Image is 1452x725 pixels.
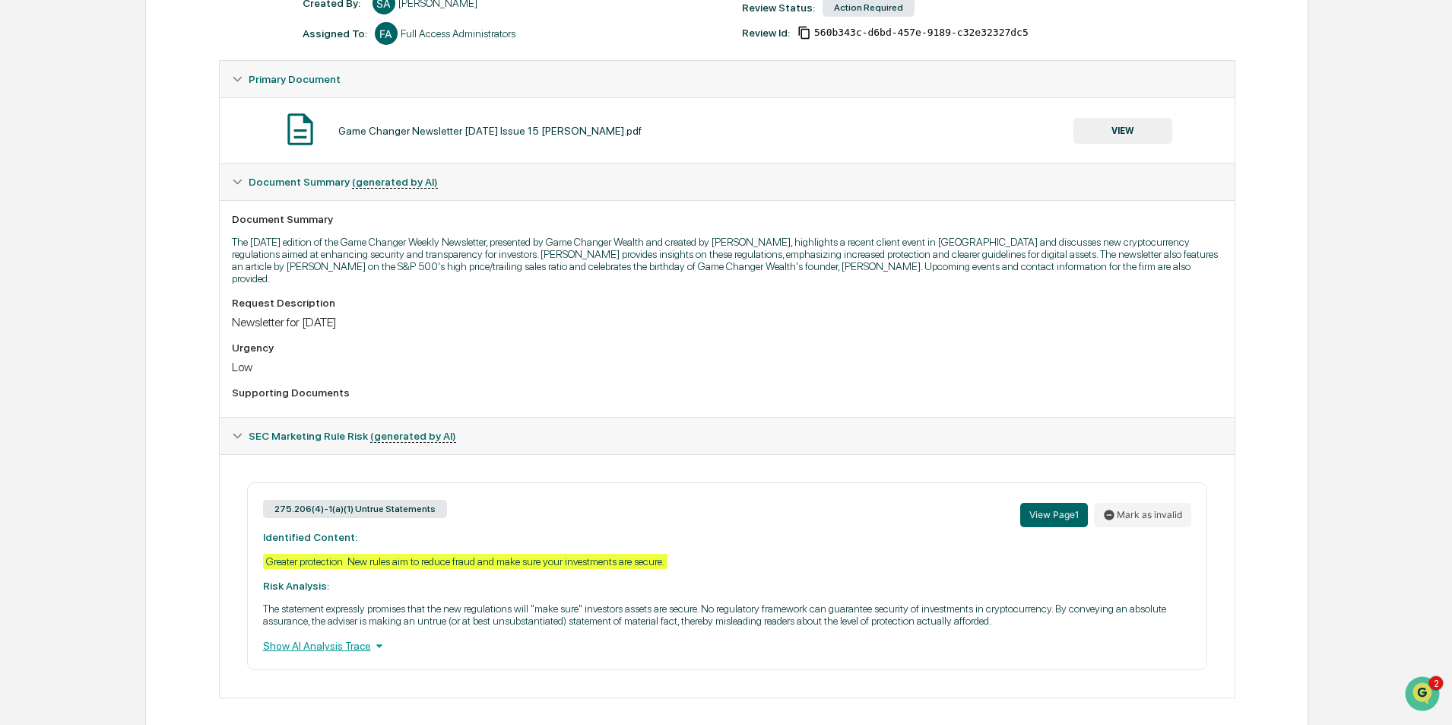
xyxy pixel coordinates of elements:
div: 🖐️ [15,272,27,284]
a: 🖐️Preclearance [9,264,104,291]
div: Past conversations [15,169,102,181]
div: Low [232,360,1222,374]
span: 560b343c-d6bd-457e-9189-c32e32327dc5 [814,27,1029,39]
strong: Identified Content: [263,531,357,543]
div: FA [375,22,398,45]
img: 6558925923028_b42adfe598fdc8269267_72.jpg [32,116,59,144]
u: (generated by AI) [352,176,438,189]
div: 🔎 [15,300,27,313]
div: Full Access Administrators [401,27,515,40]
span: SEC Marketing Rule Risk [249,430,456,442]
span: Pylon [151,336,184,348]
div: Start new chat [68,116,249,132]
div: Document Summary (generated by AI) [220,200,1235,417]
p: The statement expressly promises that the new regulations will "make sure" investors assets are s... [263,603,1191,627]
span: • [126,207,132,219]
span: [PERSON_NAME] [47,207,123,219]
div: SEC Marketing Rule Risk (generated by AI) [220,418,1235,454]
span: Attestations [125,270,189,285]
div: Review Status: [742,2,815,14]
div: Document Summary (generated by AI) [220,454,1235,698]
div: Urgency [232,342,1222,354]
img: Document Icon [281,110,319,148]
div: Request Description [232,297,1222,309]
div: 275.206(4)-1(a)(1) Untrue Statements [263,500,447,518]
a: 🗄️Attestations [104,264,195,291]
div: Supporting Documents [232,386,1222,399]
div: Assigned To: [303,27,367,40]
iframe: Open customer support [1403,675,1444,716]
span: Preclearance [30,270,98,285]
div: Game Changer Newsletter [DATE] Issue 15 [PERSON_NAME].pdf [338,125,642,137]
span: Copy Id [797,26,811,40]
div: Document Summary [232,213,1222,225]
span: Document Summary [249,176,438,188]
button: VIEW [1073,118,1172,144]
div: Document Summary (generated by AI) [220,164,1235,200]
span: Primary Document [249,73,341,85]
div: We're available if you need us! [68,132,209,144]
div: Primary Document [220,61,1235,97]
span: Data Lookup [30,299,96,314]
img: 1746055101610-c473b297-6a78-478c-a979-82029cc54cd1 [30,208,43,220]
span: [DATE] [135,207,166,219]
button: See all [236,166,277,184]
div: Primary Document [220,97,1235,163]
p: How can we help? [15,32,277,56]
div: Review Id: [742,27,790,39]
button: View Page1 [1020,503,1088,527]
button: Mark as invalid [1094,503,1191,527]
u: (generated by AI) [370,430,456,443]
a: Powered byPylon [107,335,184,348]
button: Start new chat [258,121,277,139]
img: Ed Schembor [15,192,40,217]
strong: Risk Analysis: [263,580,329,592]
a: 🔎Data Lookup [9,293,102,320]
div: Greater protection New rules aim to reduce fraud and make sure your investments are secure. [263,554,667,569]
div: Show AI Analysis Trace [263,638,1191,654]
div: Newsletter for [DATE] [232,315,1222,329]
img: 1746055101610-c473b297-6a78-478c-a979-82029cc54cd1 [15,116,43,144]
div: 🗄️ [110,272,122,284]
p: The [DATE] edition of the Game Changer Weekly Newsletter, presented by Game Changer Wealth and cr... [232,236,1222,285]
